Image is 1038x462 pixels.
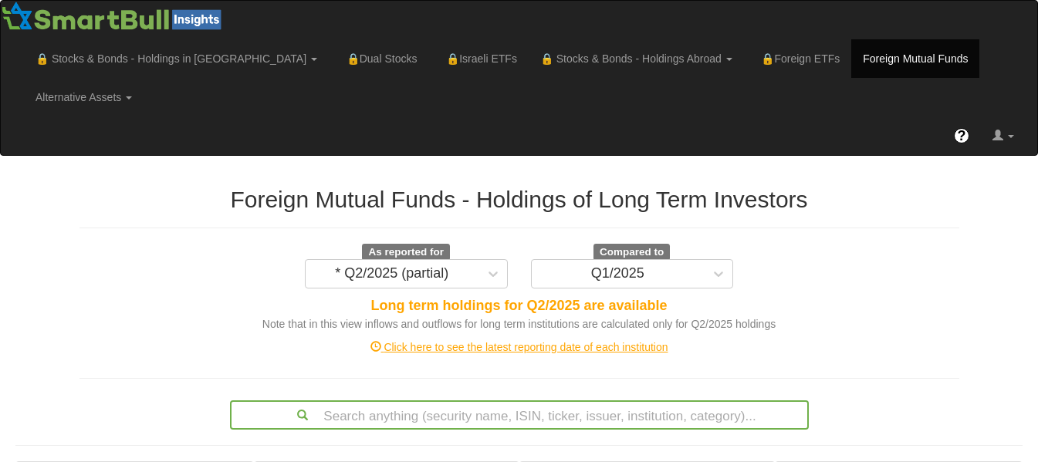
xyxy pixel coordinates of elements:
a: 🔒 Stocks & Bonds - Holdings Abroad [529,39,744,78]
div: Long term holdings for Q2/2025 are available [79,296,959,316]
a: 🔒Dual Stocks [329,39,428,78]
div: Search anything (security name, ISIN, ticker, issuer, institution, category)... [232,402,807,428]
span: Compared to [593,244,670,261]
div: * Q2/2025 (partial) [335,266,448,282]
div: Click here to see the latest reporting date of each institution [68,339,971,355]
img: Smartbull [1,1,228,32]
a: Alternative Assets [24,78,144,116]
span: ? [958,128,966,143]
h2: Foreign Mutual Funds - Holdings of Long Term Investors [79,187,959,212]
a: Foreign Mutual Funds [851,39,979,78]
a: ? [942,116,981,155]
div: Q1/2025 [591,266,644,282]
span: As reported for [362,244,450,261]
a: 🔒Israeli ETFs [428,39,528,78]
a: 🔒 Stocks & Bonds - Holdings in [GEOGRAPHIC_DATA] [24,39,329,78]
div: Note that in this view inflows and outflows for long term institutions are calculated only for Q2... [79,316,959,332]
a: 🔒Foreign ETFs [744,39,852,78]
